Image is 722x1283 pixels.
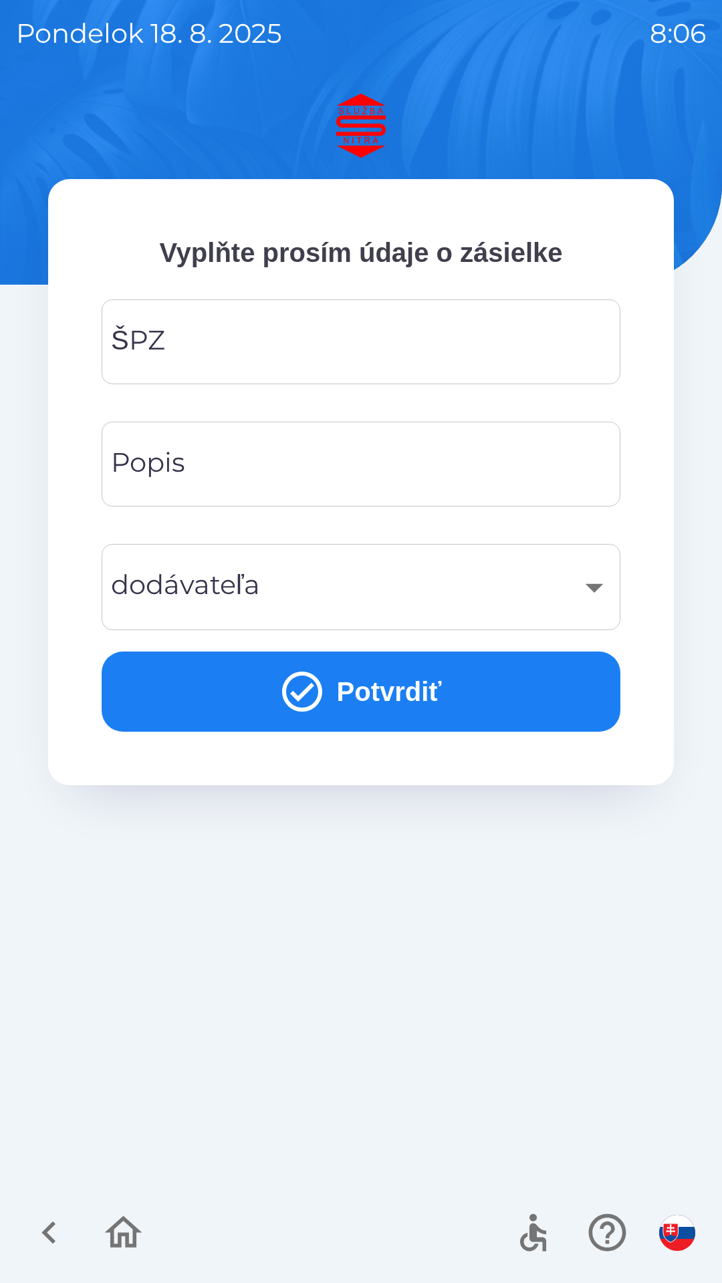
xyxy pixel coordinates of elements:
p: 8:06 [650,13,706,53]
img: sk flag [659,1215,695,1251]
p: pondelok 18. 8. 2025 [16,13,282,53]
img: Logo [48,94,674,158]
p: Vyplňte prosím údaje o zásielke [102,233,620,273]
button: Potvrdiť [102,652,620,732]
